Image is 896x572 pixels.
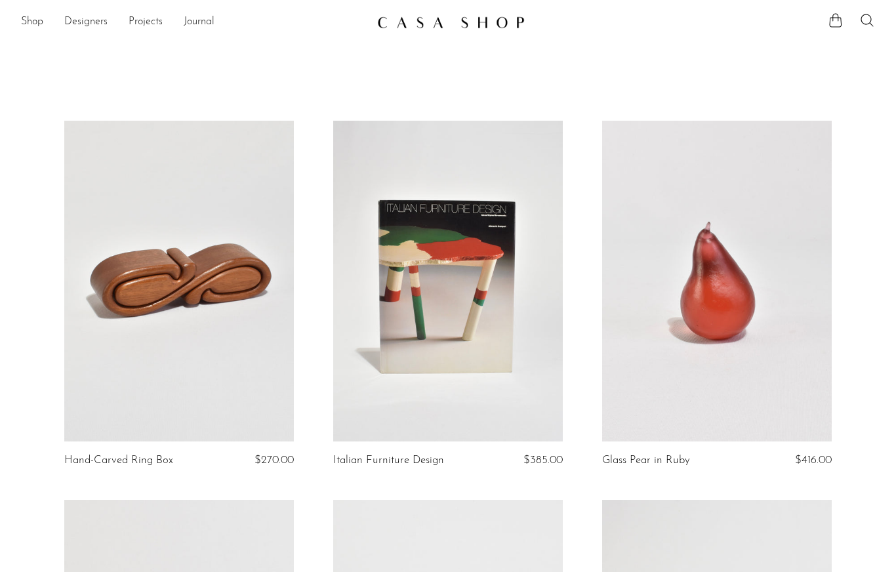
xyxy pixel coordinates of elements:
[64,455,173,466] a: Hand-Carved Ring Box
[602,455,690,466] a: Glass Pear in Ruby
[523,455,563,466] span: $385.00
[21,11,367,33] nav: Desktop navigation
[255,455,294,466] span: $270.00
[129,14,163,31] a: Projects
[21,11,367,33] ul: NEW HEADER MENU
[184,14,214,31] a: Journal
[21,14,43,31] a: Shop
[333,455,444,466] a: Italian Furniture Design
[795,455,832,466] span: $416.00
[64,14,108,31] a: Designers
